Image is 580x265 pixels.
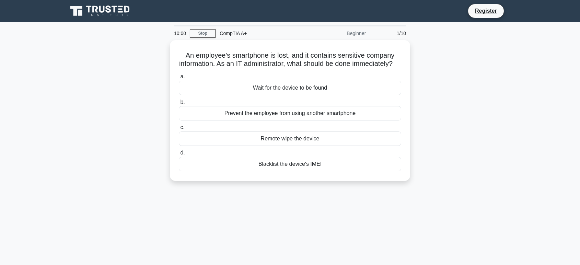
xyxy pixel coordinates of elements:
[180,150,185,155] span: d.
[370,26,410,40] div: 1/10
[179,106,401,120] div: Prevent the employee from using another smartphone
[190,29,216,38] a: Stop
[180,73,185,79] span: a.
[310,26,370,40] div: Beginner
[179,131,401,146] div: Remote wipe the device
[178,51,402,68] h5: An employee's smartphone is lost, and it contains sensitive company information. As an IT adminis...
[180,99,185,105] span: b.
[179,157,401,171] div: Blacklist the device's IMEI
[180,124,184,130] span: c.
[179,81,401,95] div: Wait for the device to be found
[471,7,501,15] a: Register
[170,26,190,40] div: 10:00
[216,26,310,40] div: CompTIA A+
